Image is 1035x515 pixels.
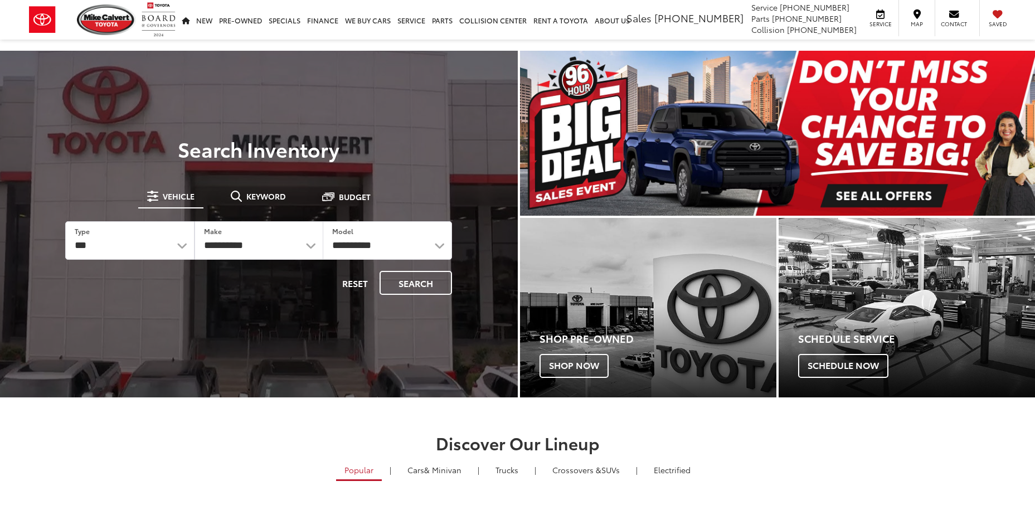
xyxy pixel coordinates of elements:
a: Shop Pre-Owned Shop Now [520,218,776,397]
a: Cars [399,460,470,479]
button: Search [380,271,452,295]
span: [PHONE_NUMBER] [772,13,842,24]
h2: Discover Our Lineup [125,434,911,452]
span: Shop Now [540,354,609,377]
span: Crossovers & [552,464,601,475]
span: & Minivan [424,464,461,475]
span: Parts [751,13,770,24]
h3: Search Inventory [47,138,471,160]
li: | [532,464,539,475]
span: Contact [941,20,967,28]
h4: Shop Pre-Owned [540,333,776,344]
span: [PHONE_NUMBER] [780,2,849,13]
li: | [475,464,482,475]
li: | [633,464,640,475]
span: Sales [626,11,652,25]
label: Model [332,226,353,236]
span: [PHONE_NUMBER] [787,24,857,35]
div: Toyota [779,218,1035,397]
span: Keyword [246,192,286,200]
label: Make [204,226,222,236]
span: Map [905,20,929,28]
h4: Schedule Service [798,333,1035,344]
span: Vehicle [163,192,195,200]
a: Electrified [645,460,699,479]
span: Schedule Now [798,354,888,377]
a: Trucks [487,460,527,479]
span: [PHONE_NUMBER] [654,11,744,25]
a: Schedule Service Schedule Now [779,218,1035,397]
span: Budget [339,193,371,201]
label: Type [75,226,90,236]
span: Service [868,20,893,28]
span: Saved [985,20,1010,28]
a: SUVs [544,460,628,479]
div: Toyota [520,218,776,397]
img: Mike Calvert Toyota [77,4,136,35]
a: Popular [336,460,382,481]
span: Collision [751,24,785,35]
button: Reset [333,271,377,295]
span: Service [751,2,778,13]
li: | [387,464,394,475]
